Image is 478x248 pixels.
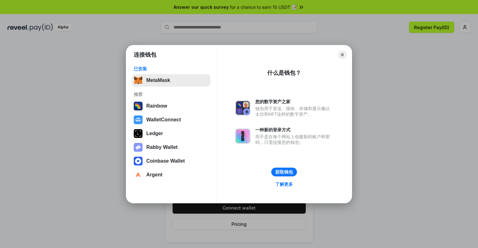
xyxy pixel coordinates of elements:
button: MetaMask [132,74,210,87]
div: Rainbow [146,103,167,109]
button: WalletConnect [132,114,210,126]
img: svg+xml,%3Csvg%20xmlns%3D%22http%3A%2F%2Fwww.w3.org%2F2000%2Fsvg%22%20fill%3D%22none%22%20viewBox... [235,100,250,115]
button: Close [338,50,347,59]
img: svg+xml,%3Csvg%20width%3D%2228%22%20height%3D%2228%22%20viewBox%3D%220%200%2028%2028%22%20fill%3D... [134,170,143,179]
img: svg+xml,%3Csvg%20width%3D%22120%22%20height%3D%22120%22%20viewBox%3D%220%200%20120%20120%22%20fil... [134,102,143,110]
img: svg+xml,%3Csvg%20xmlns%3D%22http%3A%2F%2Fwww.w3.org%2F2000%2Fsvg%22%20width%3D%2228%22%20height%3... [134,129,143,138]
button: Ledger [132,127,210,140]
div: 钱包用于发送、接收、存储和显示像以太坊和NFT这样的数字资产。 [255,106,333,117]
div: 一种新的登录方式 [255,127,333,133]
h1: 连接钱包 [134,51,156,58]
div: 而不是在每个网站上创建新的账户和密码，只需连接您的钱包。 [255,134,333,145]
div: Argent [146,172,163,178]
button: 获取钱包 [271,168,297,176]
img: svg+xml,%3Csvg%20xmlns%3D%22http%3A%2F%2Fwww.w3.org%2F2000%2Fsvg%22%20fill%3D%22none%22%20viewBox... [235,129,250,144]
div: 已安装 [134,66,209,72]
div: Rabby Wallet [146,144,178,150]
img: svg+xml,%3Csvg%20width%3D%2228%22%20height%3D%2228%22%20viewBox%3D%220%200%2028%2028%22%20fill%3D... [134,115,143,124]
button: Argent [132,169,210,181]
div: MetaMask [146,78,170,83]
a: 了解更多 [272,180,297,188]
img: svg+xml,%3Csvg%20width%3D%2228%22%20height%3D%2228%22%20viewBox%3D%220%200%2028%2028%22%20fill%3D... [134,157,143,165]
div: 您的数字资产之家 [255,99,333,104]
button: Rainbow [132,100,210,112]
div: Coinbase Wallet [146,158,185,164]
div: 推荐 [134,92,209,97]
button: Rabby Wallet [132,141,210,154]
div: 了解更多 [275,181,293,187]
img: svg+xml,%3Csvg%20xmlns%3D%22http%3A%2F%2Fwww.w3.org%2F2000%2Fsvg%22%20fill%3D%22none%22%20viewBox... [134,143,143,152]
div: WalletConnect [146,117,181,123]
div: Ledger [146,131,163,136]
div: 获取钱包 [275,169,293,175]
button: Coinbase Wallet [132,155,210,167]
img: svg+xml,%3Csvg%20fill%3D%22none%22%20height%3D%2233%22%20viewBox%3D%220%200%2035%2033%22%20width%... [134,76,143,85]
div: 什么是钱包？ [267,69,301,77]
